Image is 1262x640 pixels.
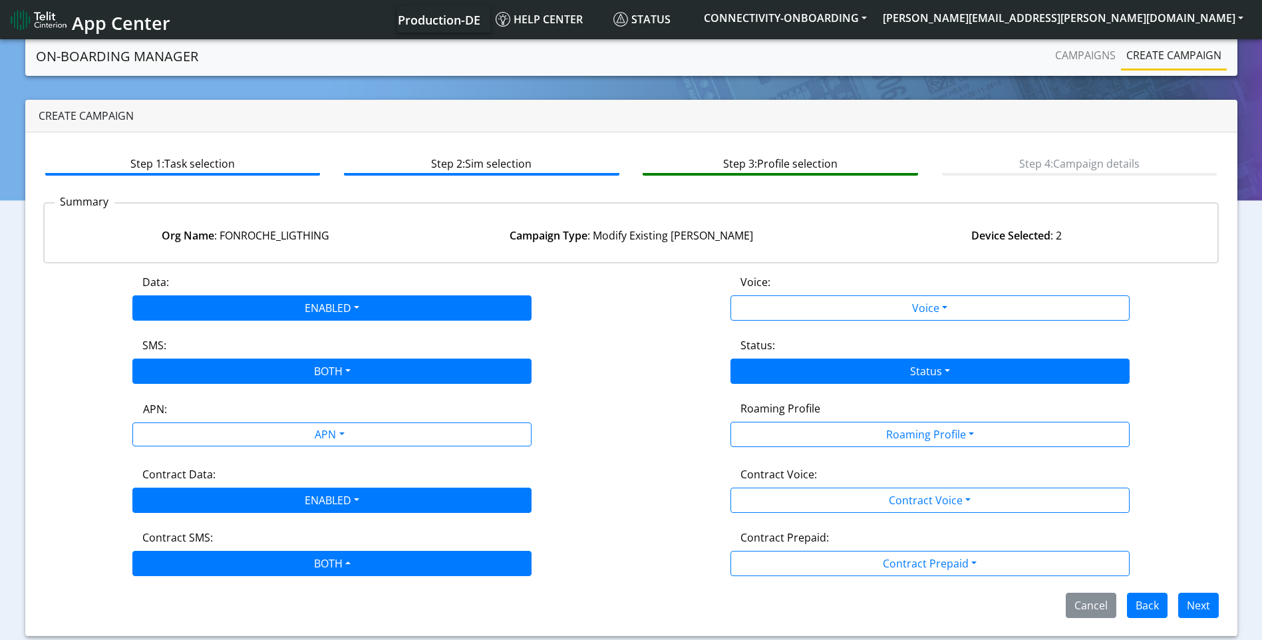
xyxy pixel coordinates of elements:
label: Contract Voice: [740,466,817,482]
label: Contract SMS: [142,530,213,546]
span: App Center [72,11,170,35]
button: ENABLED [132,488,532,513]
btn: Step 3: Profile selection [643,150,917,176]
button: ENABLED [132,295,532,321]
button: BOTH [132,359,532,384]
span: Production-DE [398,12,480,28]
span: Status [613,12,671,27]
label: APN: [143,401,167,417]
label: SMS: [142,337,166,353]
a: On-Boarding Manager [36,43,198,70]
button: Status [730,359,1130,384]
button: Back [1127,593,1168,618]
btn: Step 4: Campaign details [942,150,1217,176]
button: Contract Prepaid [730,551,1130,576]
div: Create campaign [25,100,1237,132]
button: BOTH [132,551,532,576]
a: App Center [11,5,168,34]
button: CONNECTIVITY-ONBOARDING [696,6,875,30]
button: [PERSON_NAME][EMAIL_ADDRESS][PERSON_NAME][DOMAIN_NAME] [875,6,1251,30]
btn: Step 2: Sim selection [344,150,619,176]
a: Status [608,6,696,33]
strong: Campaign Type [510,228,587,243]
img: knowledge.svg [496,12,510,27]
a: Help center [490,6,608,33]
strong: Org Name [162,228,214,243]
div: APN [118,423,540,449]
div: : Modify Existing [PERSON_NAME] [438,228,824,243]
button: Contract Voice [730,488,1130,513]
strong: Device Selected [971,228,1050,243]
p: Summary [55,194,114,210]
label: Voice: [740,274,770,290]
div: : FONROCHE_LIGTHING [53,228,438,243]
a: Your current platform instance [397,6,480,33]
button: Voice [730,295,1130,321]
img: status.svg [613,12,628,27]
label: Data: [142,274,169,290]
label: Contract Prepaid: [740,530,829,546]
label: Status: [740,337,775,353]
a: Create campaign [1121,42,1227,69]
button: Roaming Profile [730,422,1130,447]
label: Roaming Profile [740,400,820,416]
img: logo-telit-cinterion-gw-new.png [11,9,67,31]
div: : 2 [824,228,1209,243]
label: Contract Data: [142,466,216,482]
btn: Step 1: Task selection [45,150,320,176]
span: Help center [496,12,583,27]
a: Campaigns [1050,42,1121,69]
button: Cancel [1066,593,1116,618]
button: Next [1178,593,1219,618]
